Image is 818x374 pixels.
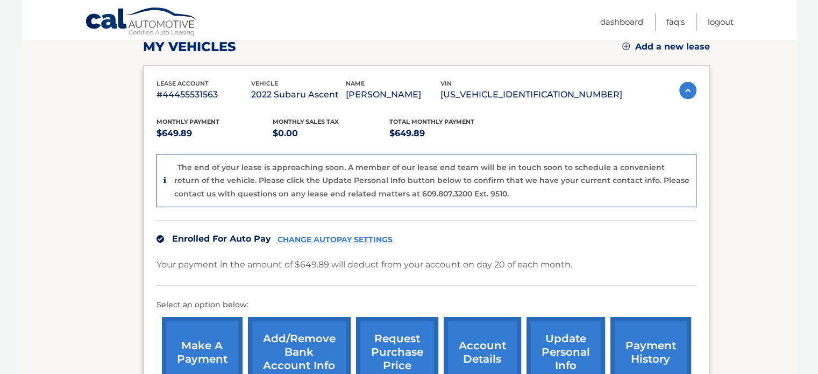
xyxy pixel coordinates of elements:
p: Your payment in the amount of $649.89 will deduct from your account on day 20 of each month. [157,257,572,272]
img: accordion-active.svg [679,82,696,99]
a: Add a new lease [622,41,710,52]
span: Total Monthly Payment [389,118,474,125]
p: [PERSON_NAME] [346,87,440,102]
h2: my vehicles [143,39,236,55]
a: Logout [708,13,734,31]
span: Monthly Payment [157,118,219,125]
img: check.svg [157,235,164,243]
p: [US_VEHICLE_IDENTIFICATION_NUMBER] [440,87,622,102]
p: 2022 Subaru Ascent [251,87,346,102]
span: name [346,80,365,87]
span: vin [440,80,452,87]
span: Enrolled For Auto Pay [172,234,271,244]
img: add.svg [622,43,630,50]
p: $649.89 [389,126,506,141]
p: #44455531563 [157,87,251,102]
p: Select an option below: [157,299,696,312]
a: CHANGE AUTOPAY SETTINGS [278,235,393,244]
span: vehicle [251,80,278,87]
a: Cal Automotive [85,7,198,38]
p: $649.89 [157,126,273,141]
p: The end of your lease is approaching soon. A member of our lease end team will be in touch soon t... [174,163,689,199]
p: $0.00 [273,126,389,141]
a: Dashboard [600,13,643,31]
span: lease account [157,80,209,87]
span: Monthly sales Tax [273,118,339,125]
a: FAQ's [666,13,685,31]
